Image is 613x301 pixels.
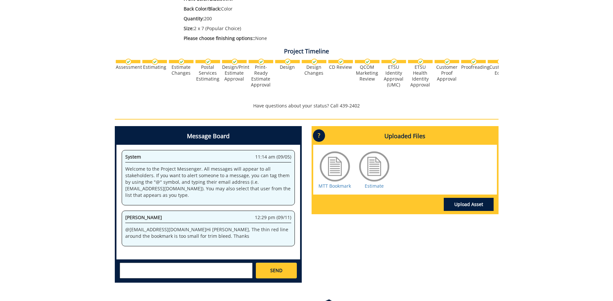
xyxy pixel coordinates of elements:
a: SEND [256,263,296,278]
span: SEND [270,267,282,274]
h4: Uploaded Files [313,128,497,145]
img: checkmark [125,59,132,65]
img: checkmark [232,59,238,65]
a: Estimate [365,183,384,189]
div: Customer Edits [488,64,512,76]
img: checkmark [471,59,477,65]
div: Proofreading [461,64,486,70]
div: Assessment [116,64,140,70]
p: 200 [184,15,440,22]
div: Print-Ready Estimate Approval [249,64,273,88]
img: checkmark [311,59,317,65]
span: [PERSON_NAME] [125,214,162,220]
span: Back Color/Black: [184,6,221,12]
div: Design/Print Estimate Approval [222,64,247,82]
span: 11:14 am (09/05) [255,154,291,160]
img: checkmark [178,59,185,65]
a: Upload Asset [444,198,494,211]
a: MTT Bookmark [318,183,351,189]
div: QCOM Marketing Review [355,64,379,82]
div: ETSU Health Identity Approval [408,64,433,88]
div: Estimate Changes [169,64,194,76]
div: Postal Services Estimating [195,64,220,82]
textarea: messageToSend [120,263,253,278]
img: checkmark [285,59,291,65]
img: checkmark [391,59,397,65]
span: System [125,154,141,160]
div: Design [275,64,300,70]
img: checkmark [497,59,503,65]
img: checkmark [205,59,211,65]
p: Color [184,6,440,12]
img: checkmark [418,59,424,65]
p: None [184,35,440,42]
div: Customer Proof Approval [435,64,459,82]
img: checkmark [364,59,371,65]
span: 12:29 pm (09/11) [255,214,291,221]
img: checkmark [338,59,344,65]
p: 2 x 7 (Popular Choice) [184,25,440,32]
span: Size: [184,25,194,31]
p: ? [313,129,325,142]
div: ETSU Identity Approval (UMC) [381,64,406,88]
span: Quantity: [184,15,204,22]
img: checkmark [152,59,158,65]
img: checkmark [444,59,450,65]
span: Please choose finishing options:: [184,35,255,41]
h4: Message Board [116,128,300,145]
div: CD Review [328,64,353,70]
p: @ [EMAIL_ADDRESS][DOMAIN_NAME] Hi [PERSON_NAME], The thin red line around the bookmark is too sma... [125,226,291,239]
div: Design Changes [302,64,326,76]
img: checkmark [258,59,264,65]
p: Have questions about your status? Call 439-2402 [115,103,499,109]
h4: Project Timeline [115,48,499,55]
p: Welcome to the Project Messenger. All messages will appear to all stakeholders. If you want to al... [125,166,291,198]
div: Estimating [142,64,167,70]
